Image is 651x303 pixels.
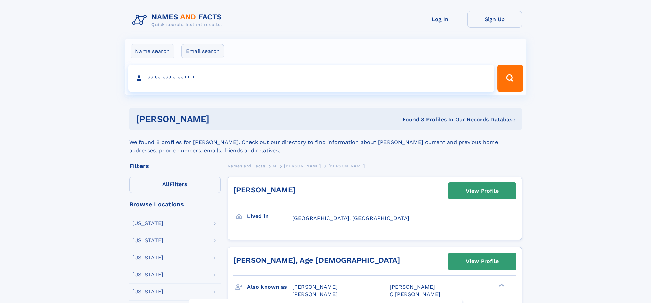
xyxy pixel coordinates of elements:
[129,163,221,169] div: Filters
[128,65,494,92] input: search input
[162,181,169,188] span: All
[181,44,224,58] label: Email search
[497,65,523,92] button: Search Button
[306,116,515,123] div: Found 8 Profiles In Our Records Database
[284,162,321,170] a: [PERSON_NAME]
[292,215,409,221] span: [GEOGRAPHIC_DATA], [GEOGRAPHIC_DATA]
[292,291,338,298] span: [PERSON_NAME]
[448,253,516,270] a: View Profile
[466,183,499,199] div: View Profile
[132,289,163,294] div: [US_STATE]
[233,185,296,194] a: [PERSON_NAME]
[284,164,321,168] span: [PERSON_NAME]
[131,44,174,58] label: Name search
[247,281,292,293] h3: Also known as
[273,164,276,168] span: M
[129,11,228,29] img: Logo Names and Facts
[328,164,365,168] span: [PERSON_NAME]
[136,115,306,123] h1: [PERSON_NAME]
[466,253,499,269] div: View Profile
[132,272,163,277] div: [US_STATE]
[497,283,505,287] div: ❯
[413,11,467,28] a: Log In
[273,162,276,170] a: M
[233,256,400,264] a: [PERSON_NAME], Age [DEMOGRAPHIC_DATA]
[129,201,221,207] div: Browse Locations
[448,183,516,199] a: View Profile
[247,210,292,222] h3: Lived in
[132,238,163,243] div: [US_STATE]
[132,221,163,226] div: [US_STATE]
[132,255,163,260] div: [US_STATE]
[228,162,265,170] a: Names and Facts
[390,291,440,298] span: C [PERSON_NAME]
[129,177,221,193] label: Filters
[129,130,522,155] div: We found 8 profiles for [PERSON_NAME]. Check out our directory to find information about [PERSON_...
[467,11,522,28] a: Sign Up
[292,284,338,290] span: [PERSON_NAME]
[390,284,435,290] span: [PERSON_NAME]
